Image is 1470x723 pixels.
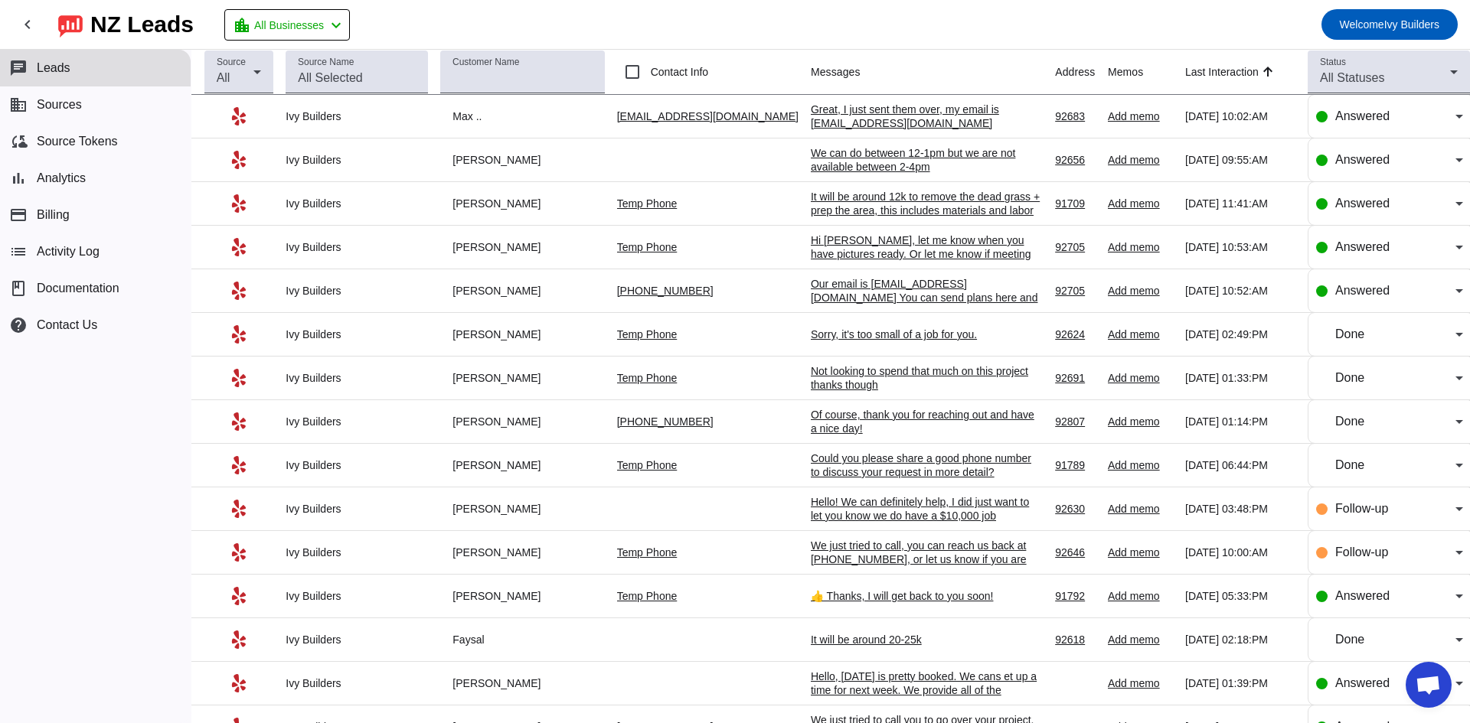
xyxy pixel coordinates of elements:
[1108,502,1173,516] div: Add memo
[1185,327,1295,341] div: [DATE] 02:49:PM
[1108,153,1173,167] div: Add memo
[1055,589,1096,603] div: 91792
[1055,371,1096,385] div: 92691
[811,495,1040,578] div: Hello! We can definitely help, I did just want to let you know we do have a $10,000 job minimum. ...
[440,109,604,123] div: Max ..
[254,15,324,36] span: All Businesses
[286,327,428,341] div: Ivy Builders
[9,96,28,114] mat-icon: business
[1340,14,1439,35] span: Ivy Builders
[1185,64,1259,80] div: Last Interaction
[440,240,604,254] div: [PERSON_NAME]
[230,543,248,562] mat-icon: Yelp
[440,502,604,516] div: [PERSON_NAME]
[1335,589,1390,602] span: Answered
[1055,327,1096,341] div: 92624
[1185,153,1295,167] div: [DATE] 09:55:AM
[286,458,428,472] div: Ivy Builders
[617,110,799,122] a: [EMAIL_ADDRESS][DOMAIN_NAME]
[440,415,604,428] div: [PERSON_NAME]
[230,456,248,474] mat-icon: Yelp
[440,327,604,341] div: [PERSON_NAME]
[440,458,604,472] div: [PERSON_NAME]
[37,98,82,112] span: Sources
[1108,240,1173,254] div: Add memo
[1320,71,1384,84] span: All Statuses
[1335,327,1364,340] span: Done
[9,316,28,334] mat-icon: help
[1335,371,1364,384] span: Done
[230,282,248,300] mat-icon: Yelp
[811,633,1040,646] div: It will be around 20-25k
[286,676,428,690] div: Ivy Builders
[230,194,248,213] mat-icon: Yelp
[1055,109,1096,123] div: 92683
[1321,9,1458,40] button: WelcomeIvy Builders
[286,284,428,298] div: Ivy Builders
[1185,676,1295,690] div: [DATE] 01:39:PM
[1335,197,1390,210] span: Answered
[9,169,28,187] mat-icon: bar_chart
[440,197,604,210] div: [PERSON_NAME]
[440,153,604,167] div: [PERSON_NAME]
[440,589,604,603] div: [PERSON_NAME]
[440,546,604,559] div: [PERSON_NAME]
[1108,197,1173,210] div: Add memo
[617,241,678,253] a: Temp Phone
[230,151,248,169] mat-icon: Yelp
[37,135,118,148] span: Source Tokens
[230,412,248,431] mat-icon: Yelp
[617,372,678,384] a: Temp Phone
[811,190,1040,231] div: It will be around 12k to remove the dead grass + prep the area, this includes materials and labor...
[1055,284,1096,298] div: 92705
[286,633,428,646] div: Ivy Builders
[37,208,70,222] span: Billing
[286,153,428,167] div: Ivy Builders
[1185,458,1295,472] div: [DATE] 06:44:PM
[1055,153,1096,167] div: 92656
[1335,546,1388,559] span: Follow-up
[1055,415,1096,428] div: 92807
[286,502,428,516] div: Ivy Builders
[811,364,1040,392] div: Not looking to spend that much on this project thanks though
[1108,633,1173,646] div: Add memo
[37,282,119,295] span: Documentation
[1108,109,1173,123] div: Add memo
[1108,284,1173,298] div: Add memo
[286,371,428,385] div: Ivy Builders
[90,14,194,35] div: NZ Leads
[440,633,604,646] div: Faysal
[9,206,28,224] mat-icon: payment
[1185,589,1295,603] div: [DATE] 05:33:PM
[1335,676,1390,689] span: Answered
[1185,197,1295,210] div: [DATE] 11:41:AM
[9,59,28,77] mat-icon: chat
[811,408,1040,435] div: Of course, thank you for reaching out and have a nice day!
[1185,502,1295,516] div: [DATE] 03:48:PM
[811,539,1040,580] div: We just tried to call, you can reach us back at [PHONE_NUMBER], or let us know if you are not int...
[1055,50,1108,95] th: Address
[1185,633,1295,646] div: [DATE] 02:18:PM
[1335,415,1364,428] span: Done
[230,325,248,344] mat-icon: Yelp
[230,107,248,125] mat-icon: Yelp
[286,546,428,559] div: Ivy Builders
[286,197,428,210] div: Ivy Builders
[1185,415,1295,428] div: [DATE] 01:14:PM
[230,630,248,649] mat-icon: Yelp
[217,71,230,84] span: All
[811,589,1040,603] div: 👍 Thanks, I will get back to you soon!
[1185,240,1295,254] div: [DATE] 10:53:AM
[230,500,248,518] mat-icon: Yelp
[1340,18,1384,31] span: Welcome
[1108,371,1173,385] div: Add memo
[286,240,428,254] div: Ivy Builders
[1108,415,1173,428] div: Add memo
[617,328,678,340] a: Temp Phone
[230,238,248,256] mat-icon: Yelp
[1335,240,1390,253] span: Answered
[617,459,678,471] a: Temp Phone
[1335,284,1390,297] span: Answered
[1108,50,1185,95] th: Memos
[9,279,28,298] span: book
